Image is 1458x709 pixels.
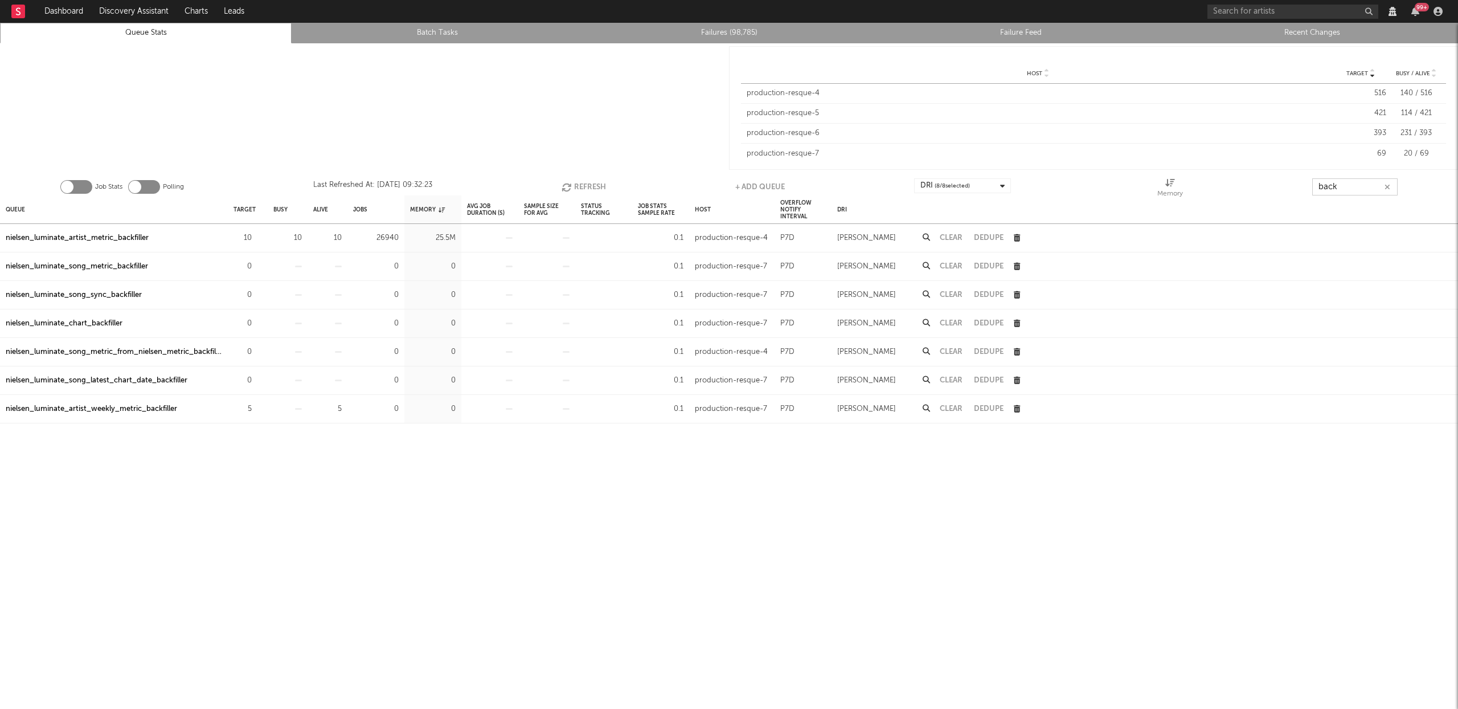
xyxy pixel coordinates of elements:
[234,231,252,245] div: 10
[1346,70,1368,77] span: Target
[353,288,399,302] div: 0
[6,374,187,388] a: nielsen_luminate_song_latest_chart_date_backfiller
[780,317,794,331] div: P7D
[638,260,683,274] div: 0.1
[313,197,328,222] div: Alive
[638,197,683,222] div: Job Stats Sample Rate
[298,26,577,40] a: Batch Tasks
[695,374,767,388] div: production-resque-7
[837,374,896,388] div: [PERSON_NAME]
[6,402,177,416] a: nielsen_luminate_artist_weekly_metric_backfiller
[747,88,1329,99] div: production-resque-4
[353,374,399,388] div: 0
[638,317,683,331] div: 0.1
[1392,148,1440,160] div: 20 / 69
[780,345,794,359] div: P7D
[974,234,1004,242] button: Dedupe
[974,291,1004,299] button: Dedupe
[747,108,1329,119] div: production-resque-5
[234,288,252,302] div: 0
[6,260,148,274] a: nielsen_luminate_song_metric_backfiller
[410,345,456,359] div: 0
[589,26,869,40] a: Failures (98,785)
[1027,70,1042,77] span: Host
[695,402,767,416] div: production-resque-7
[410,260,456,274] div: 0
[313,178,432,195] div: Last Refreshed At: [DATE] 09:32:23
[410,231,456,245] div: 25.5M
[1207,5,1378,19] input: Search for artists
[780,197,826,222] div: Overflow Notify Interval
[1335,88,1386,99] div: 516
[780,402,794,416] div: P7D
[6,345,222,359] a: nielsen_luminate_song_metric_from_nielsen_metric_backfiller
[1312,178,1398,195] input: Search...
[638,345,683,359] div: 0.1
[6,288,142,302] a: nielsen_luminate_song_sync_backfiller
[234,374,252,388] div: 0
[638,288,683,302] div: 0.1
[353,345,399,359] div: 0
[353,260,399,274] div: 0
[353,317,399,331] div: 0
[940,234,963,242] button: Clear
[6,231,149,245] a: nielsen_luminate_artist_metric_backfiller
[234,260,252,274] div: 0
[95,180,122,194] label: Job Stats
[581,197,626,222] div: Status Tracking
[695,317,767,331] div: production-resque-7
[1392,88,1440,99] div: 140 / 516
[1411,7,1419,16] button: 99+
[313,402,342,416] div: 5
[6,317,122,331] a: nielsen_luminate_chart_backfiller
[881,26,1160,40] a: Failure Feed
[735,178,785,195] button: + Add Queue
[1335,128,1386,139] div: 393
[410,374,456,388] div: 0
[638,402,683,416] div: 0.1
[695,288,767,302] div: production-resque-7
[1392,128,1440,139] div: 231 / 393
[353,231,399,245] div: 26940
[695,197,711,222] div: Host
[410,317,456,331] div: 0
[353,402,399,416] div: 0
[638,231,683,245] div: 0.1
[837,402,896,416] div: [PERSON_NAME]
[940,263,963,270] button: Clear
[6,197,25,222] div: Queue
[747,148,1329,160] div: production-resque-7
[940,291,963,299] button: Clear
[163,180,184,194] label: Polling
[562,178,606,195] button: Refresh
[940,348,963,356] button: Clear
[234,317,252,331] div: 0
[273,231,302,245] div: 10
[837,288,896,302] div: [PERSON_NAME]
[940,405,963,413] button: Clear
[695,345,768,359] div: production-resque-4
[234,402,252,416] div: 5
[234,197,256,222] div: Target
[410,288,456,302] div: 0
[1396,70,1430,77] span: Busy / Alive
[1157,187,1183,201] div: Memory
[1157,178,1183,200] div: Memory
[467,197,513,222] div: Avg Job Duration (s)
[837,345,896,359] div: [PERSON_NAME]
[695,231,768,245] div: production-resque-4
[1335,148,1386,160] div: 69
[638,374,683,388] div: 0.1
[1415,3,1429,11] div: 99 +
[780,260,794,274] div: P7D
[837,197,847,222] div: DRI
[313,231,342,245] div: 10
[974,320,1004,327] button: Dedupe
[410,197,445,222] div: Memory
[524,197,570,222] div: Sample Size For Avg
